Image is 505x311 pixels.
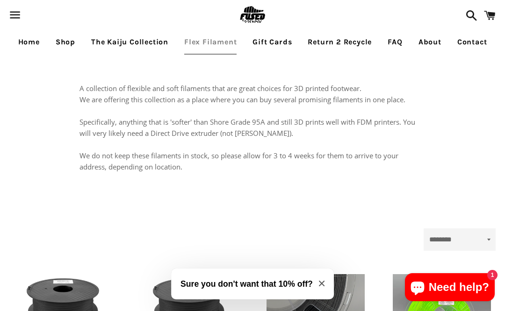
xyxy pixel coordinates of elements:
[450,30,494,54] a: Contact
[245,30,299,54] a: Gift Cards
[49,30,82,54] a: Shop
[411,30,448,54] a: About
[177,30,244,54] a: Flex Filament
[381,30,409,54] a: FAQ
[84,30,175,54] a: The Kaiju Collection
[301,30,379,54] a: Return 2 Recycle
[402,273,498,304] inbox-online-store-chat: Shopify online store chat
[11,30,47,54] a: Home
[79,83,426,172] p: A collection of flexible and soft filaments that are great choices for 3D printed footwear. We ar...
